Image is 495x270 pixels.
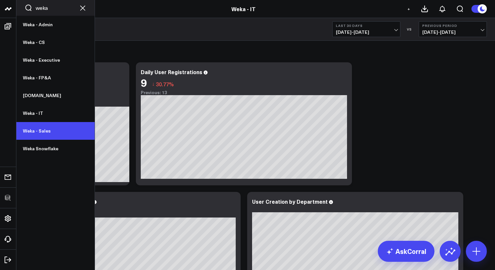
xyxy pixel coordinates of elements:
span: + [407,7,410,11]
div: User Creation by Department [252,198,328,205]
button: Previous Period[DATE]-[DATE] [419,21,487,37]
div: Daily User Registrations [141,68,202,75]
a: [DOMAIN_NAME] [16,87,95,104]
b: Last 30 Days [336,24,397,28]
span: [DATE] - [DATE] [422,30,483,35]
div: Previous: 13 [141,90,347,95]
span: [DATE] - [DATE] [336,30,397,35]
button: Search customers button [25,4,32,12]
a: AskCorral [378,241,434,262]
a: Weka Snowflake [16,140,95,157]
a: Weka - IT [16,104,95,122]
a: Weka - Admin [16,16,95,33]
b: Previous Period [422,24,483,28]
div: Previous: 95 [29,212,236,218]
div: 9 [141,76,147,88]
button: Last 30 Days[DATE]-[DATE] [332,21,400,37]
a: Weka - Sales [16,122,95,140]
div: VS [404,27,415,31]
a: Weka - CS [16,33,95,51]
span: 30.77% [156,80,174,88]
span: ↓ [152,80,155,88]
a: Weka - Executive [16,51,95,69]
button: Clear search [79,4,86,12]
a: Weka - FP&A [16,69,95,87]
a: Weka - IT [231,5,256,12]
button: + [405,5,412,13]
input: Search customers input [36,4,75,11]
